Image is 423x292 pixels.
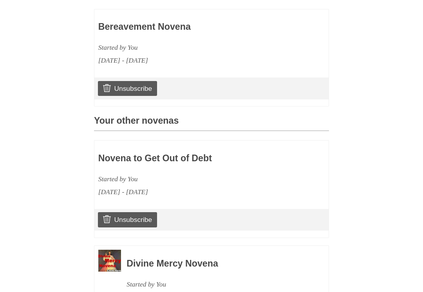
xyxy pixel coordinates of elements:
[98,81,157,96] a: Unsubscribe
[127,259,307,269] h3: Divine Mercy Novena
[98,22,279,32] h3: Bereavement Novena
[127,278,307,291] div: Started by You
[94,116,329,131] h3: Your other novenas
[98,41,279,54] div: Started by You
[98,173,279,186] div: Started by You
[98,186,279,198] div: [DATE] - [DATE]
[98,250,121,272] img: Novena image
[98,54,279,67] div: [DATE] - [DATE]
[98,212,157,227] a: Unsubscribe
[98,153,279,164] h3: Novena to Get Out of Debt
